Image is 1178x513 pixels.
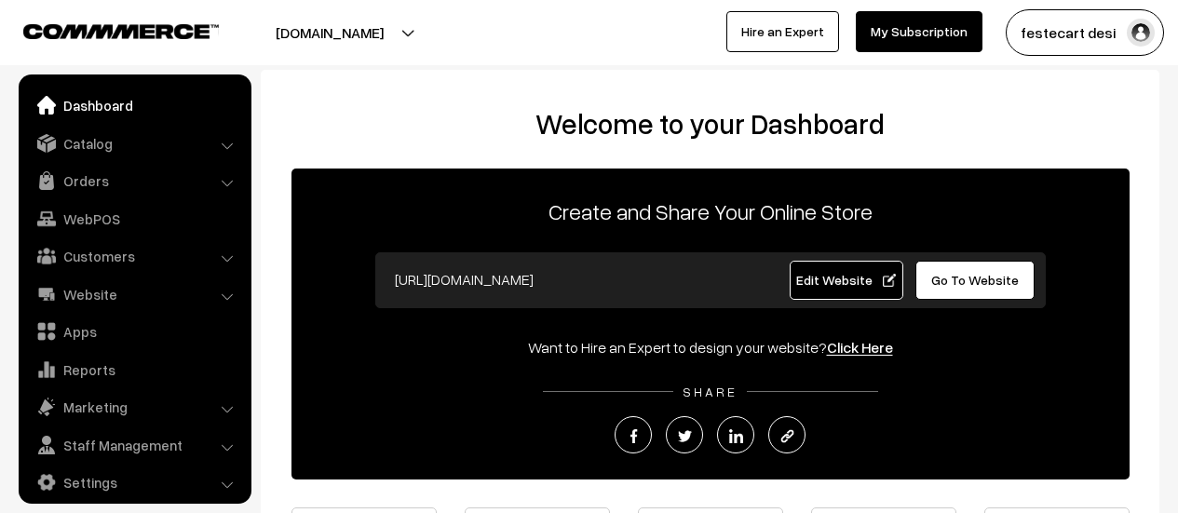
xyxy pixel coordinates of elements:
[23,19,186,41] a: COMMMERCE
[23,127,245,160] a: Catalog
[790,261,903,300] a: Edit Website
[726,11,839,52] a: Hire an Expert
[827,338,893,357] a: Click Here
[931,272,1019,288] span: Go To Website
[291,195,1130,228] p: Create and Share Your Online Store
[23,390,245,424] a: Marketing
[23,428,245,462] a: Staff Management
[856,11,982,52] a: My Subscription
[796,272,896,288] span: Edit Website
[23,88,245,122] a: Dashboard
[673,384,747,399] span: SHARE
[1127,19,1155,47] img: user
[915,261,1036,300] a: Go To Website
[23,164,245,197] a: Orders
[23,466,245,499] a: Settings
[23,277,245,311] a: Website
[279,107,1141,141] h2: Welcome to your Dashboard
[1006,9,1164,56] button: festecart desi
[23,24,219,38] img: COMMMERCE
[291,336,1130,358] div: Want to Hire an Expert to design your website?
[23,315,245,348] a: Apps
[210,9,449,56] button: [DOMAIN_NAME]
[23,353,245,386] a: Reports
[23,202,245,236] a: WebPOS
[23,239,245,273] a: Customers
